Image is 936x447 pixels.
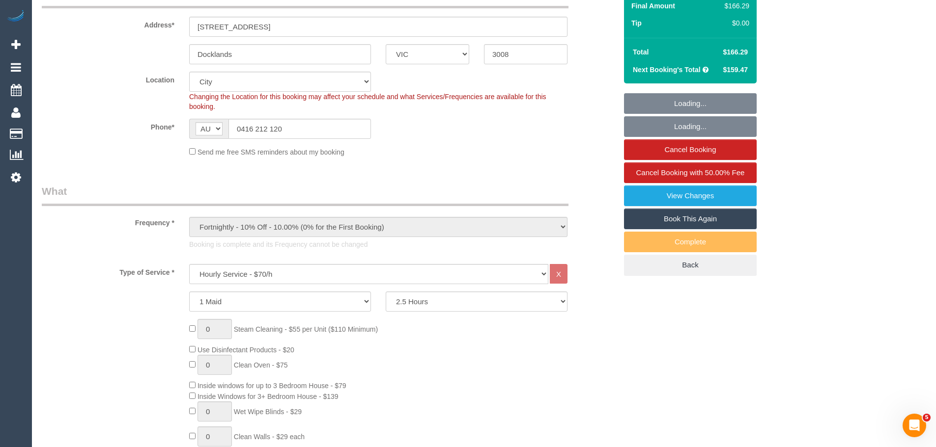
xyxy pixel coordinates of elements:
[624,162,757,183] a: Cancel Booking with 50.00% Fee
[723,66,748,74] span: $159.47
[923,414,931,421] span: 5
[198,393,339,400] span: Inside Windows for 3+ Bedroom House - $139
[624,255,757,275] a: Back
[636,168,745,177] span: Cancel Booking with 50.00% Fee
[34,17,182,30] label: Address*
[723,48,748,56] span: $166.29
[721,1,749,11] div: $166.29
[484,44,567,64] input: Post Code*
[198,382,346,390] span: Inside windows for up to 3 Bedroom House - $79
[624,185,757,206] a: View Changes
[234,325,378,333] span: Steam Cleaning - $55 per Unit ($110 Minimum)
[34,72,182,85] label: Location
[189,239,567,249] p: Booking is complete and its Frequency cannot be changed
[903,414,926,437] iframe: Intercom live chat
[198,346,294,354] span: Use Disinfectant Products - $20
[189,93,546,110] span: Changing the Location for this booking may affect your schedule and what Services/Frequencies are...
[6,10,26,24] img: Automaid Logo
[234,408,302,416] span: Wet Wipe Blinds - $29
[234,433,305,441] span: Clean Walls - $29 each
[42,184,568,206] legend: What
[234,361,288,369] span: Clean Oven - $75
[721,18,749,28] div: $0.00
[631,18,642,28] label: Tip
[633,48,649,56] strong: Total
[624,209,757,229] a: Book This Again
[34,264,182,277] label: Type of Service *
[633,66,701,74] strong: Next Booking's Total
[189,44,371,64] input: Suburb*
[34,214,182,228] label: Frequency *
[631,1,675,11] label: Final Amount
[624,139,757,160] a: Cancel Booking
[198,148,344,156] span: Send me free SMS reminders about my booking
[228,119,371,139] input: Phone*
[34,119,182,132] label: Phone*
